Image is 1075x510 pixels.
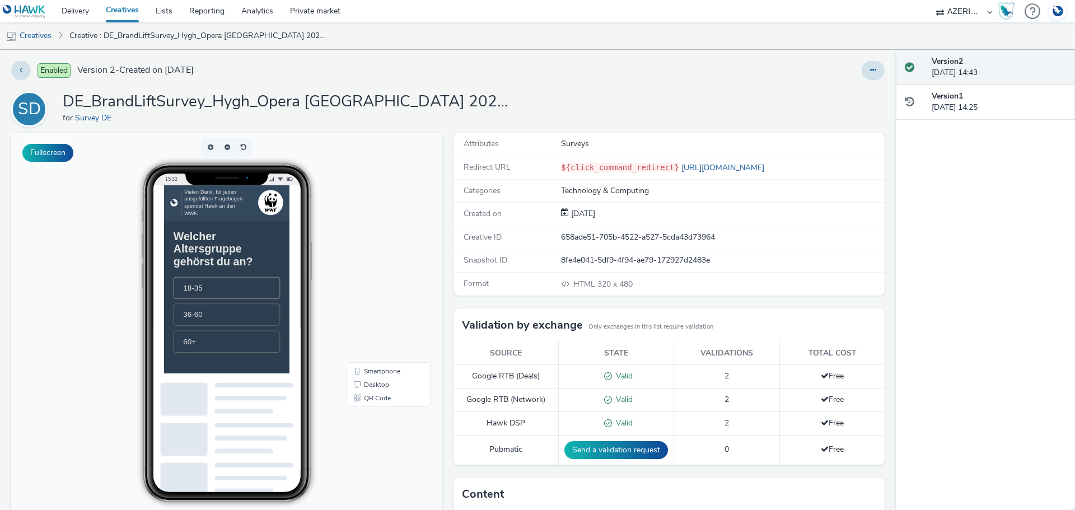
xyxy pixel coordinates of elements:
span: Version 2 - Created on [DATE] [77,64,194,77]
h3: Validation by exchange [462,317,583,334]
h1: Welcher Altersgruppe gehörst du an? [13,64,166,118]
a: Hawk Academy [998,2,1019,20]
td: Google RTB (Network) [454,388,559,411]
span: Valid [612,418,633,428]
span: for [63,113,75,123]
img: hawk logo [9,19,20,30]
th: State [559,342,674,365]
img: Account DE [1049,2,1066,21]
span: 2 [725,394,729,405]
a: Creative : DE_BrandLiftSurvey_Hygh_Opera [GEOGRAPHIC_DATA] 2025_320x480_250612 [64,22,333,49]
span: Free [821,444,844,455]
span: Desktop [353,249,378,255]
strong: Version 1 [932,91,963,101]
li: Desktop [338,245,417,259]
span: Valid [612,394,633,405]
div: Surveys [561,138,884,149]
a: Survey DE [75,113,116,123]
button: Fullscreen [22,144,73,162]
div: Creation 12 June 2025, 14:25 [569,208,595,219]
span: Format [464,278,489,289]
div: 658ade51-705b-4522-a527-5cda43d73964 [561,232,884,243]
a: SD [11,104,52,114]
div: [DATE] 14:43 [932,56,1066,79]
span: Enabled [38,63,71,78]
th: Source [454,342,559,365]
span: Created on [464,208,502,219]
span: Smartphone [353,235,389,242]
span: Free [821,394,844,405]
span: 60+ [27,217,46,229]
span: Creative ID [464,232,502,242]
div: Technology & Computing [561,185,884,196]
li: QR Code [338,259,417,272]
img: mobile [6,31,17,42]
span: Categories [464,185,501,196]
img: undefined Logo [3,4,46,18]
span: 320 x 480 [572,279,633,289]
li: Smartphone [338,232,417,245]
a: [URL][DOMAIN_NAME] [679,162,769,173]
span: 2 [725,371,729,381]
img: Hawk Academy [998,2,1015,20]
span: Free [821,418,844,428]
img: incentive logo [143,11,161,38]
th: Validations [674,342,780,365]
span: Attributes [464,138,499,149]
span: Snapshot ID [464,255,507,265]
span: Redirect URL [464,162,511,172]
span: [DATE] [569,208,595,219]
div: [DATE] 14:25 [932,91,1066,114]
td: Google RTB (Deals) [454,365,559,389]
span: 15:32 [154,43,166,49]
span: 18-35 [27,141,55,152]
td: Hawk DSP [454,411,559,435]
strong: Version 2 [932,56,963,67]
td: Pubmatic [454,435,559,465]
code: ${click_command_redirect} [561,163,679,172]
span: 36-60 [27,179,55,190]
div: SD [18,93,41,125]
h1: DE_BrandLiftSurvey_Hygh_Opera [GEOGRAPHIC_DATA] 2025_320x480_250612 [63,91,511,113]
th: Total cost [780,342,885,365]
span: QR Code [353,262,380,269]
button: Send a validation request [564,441,668,459]
span: Free [821,371,844,381]
span: 2 [725,418,729,428]
span: 0 [725,444,729,455]
div: 8fe4e041-5df9-4f94-ae79-172927d2483e [561,255,884,266]
small: Only exchanges in this list require validation [588,322,713,331]
span: Vielen Dank, für jeden ausgefüllten Fragebogen spendet Hawk an den WWF. [29,6,113,44]
span: HTML [573,279,597,289]
h3: Content [462,486,504,503]
span: Valid [612,371,633,381]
